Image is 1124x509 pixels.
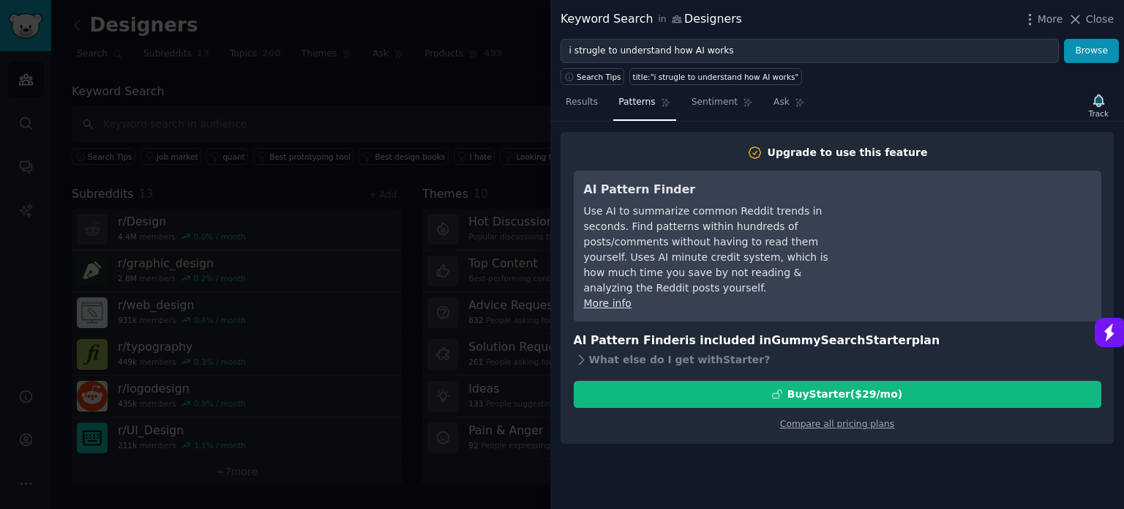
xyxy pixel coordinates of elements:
a: Patterns [613,91,675,121]
a: Compare all pricing plans [780,419,894,429]
span: Sentiment [692,96,738,109]
div: Track [1089,108,1109,119]
button: Browse [1064,39,1119,64]
span: Patterns [618,96,655,109]
h3: AI Pattern Finder [584,181,851,199]
a: Results [561,91,603,121]
a: Ask [768,91,810,121]
button: BuyStarter($29/mo) [574,381,1101,408]
iframe: YouTube video player [872,181,1091,291]
a: title:"i strugle to understand how AI works" [629,68,802,85]
button: Close [1068,12,1114,27]
div: title:"i strugle to understand how AI works" [633,72,799,82]
span: More [1038,12,1063,27]
div: Keyword Search Designers [561,10,742,29]
span: Results [566,96,598,109]
span: Close [1086,12,1114,27]
button: Search Tips [561,68,624,85]
span: Search Tips [577,72,621,82]
span: Ask [773,96,790,109]
input: Try a keyword related to your business [561,39,1059,64]
span: in [658,13,666,26]
span: GummySearch Starter [771,333,911,347]
div: What else do I get with Starter ? [574,350,1101,371]
button: Track [1084,90,1114,121]
button: More [1022,12,1063,27]
a: Sentiment [686,91,758,121]
h3: AI Pattern Finder is included in plan [574,332,1101,350]
div: Buy Starter ($ 29 /mo ) [787,387,902,402]
div: Use AI to summarize common Reddit trends in seconds. Find patterns within hundreds of posts/comme... [584,204,851,296]
a: More info [584,297,632,309]
div: Upgrade to use this feature [768,145,928,160]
